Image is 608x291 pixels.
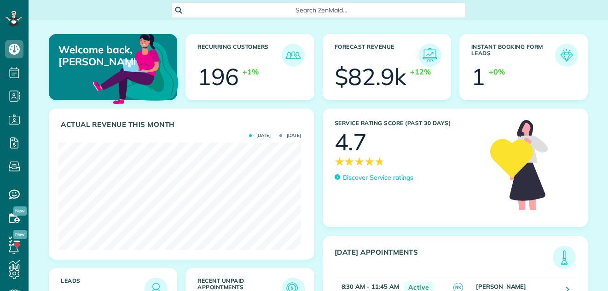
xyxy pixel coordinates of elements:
[335,65,407,88] div: $82.9k
[335,44,418,67] h3: Forecast Revenue
[243,67,259,77] div: +1%
[58,44,135,68] p: Welcome back, [PERSON_NAME]!
[555,248,573,267] img: icon_todays_appointments-901f7ab196bb0bea1936b74009e4eb5ffbc2d2711fa7634e0d609ed5ef32b18b.png
[284,46,302,64] img: icon_recurring_customers-cf858462ba22bcd05b5a5880d41d6543d210077de5bb9ebc9590e49fd87d84ed.png
[335,248,553,269] h3: [DATE] Appointments
[13,230,27,239] span: New
[197,44,281,67] h3: Recurring Customers
[335,154,345,170] span: ★
[365,154,375,170] span: ★
[197,65,239,88] div: 196
[410,67,431,77] div: +12%
[476,283,527,290] strong: [PERSON_NAME]
[249,133,271,138] span: [DATE]
[61,120,305,129] h3: Actual Revenue this month
[471,44,555,67] h3: Instant Booking Form Leads
[342,283,399,290] strong: 8:30 AM - 11:45 AM
[344,154,354,170] span: ★
[557,46,576,64] img: icon_form_leads-04211a6a04a5b2264e4ee56bc0799ec3eb69b7e499cbb523a139df1d13a81ae0.png
[335,131,367,154] div: 4.7
[335,173,413,183] a: Discover Service ratings
[343,173,413,183] p: Discover Service ratings
[279,133,301,138] span: [DATE]
[421,46,439,64] img: icon_forecast_revenue-8c13a41c7ed35a8dcfafea3cbb826a0462acb37728057bba2d056411b612bbbe.png
[489,67,505,77] div: +0%
[91,23,180,113] img: dashboard_welcome-42a62b7d889689a78055ac9021e634bf52bae3f8056760290aed330b23ab8690.png
[375,154,385,170] span: ★
[471,65,485,88] div: 1
[13,206,27,216] span: New
[354,154,365,170] span: ★
[335,120,481,126] h3: Service Rating score (past 30 days)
